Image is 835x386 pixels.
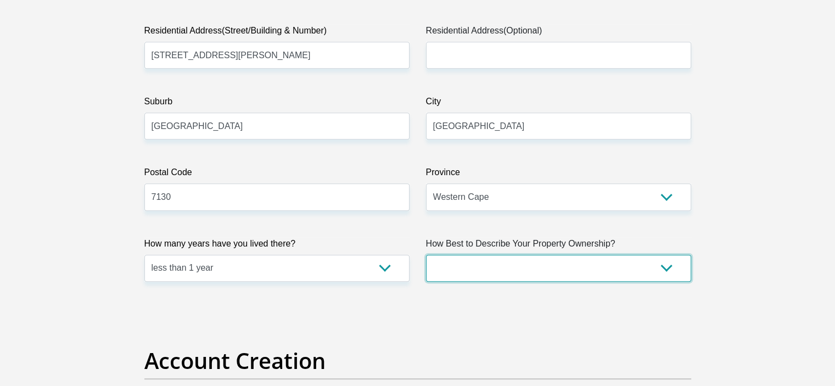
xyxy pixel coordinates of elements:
[144,183,410,210] input: Postal Code
[426,166,691,183] label: Province
[144,348,691,374] h2: Account Creation
[426,113,691,139] input: City
[144,237,410,255] label: How many years have you lived there?
[144,113,410,139] input: Suburb
[426,255,691,282] select: Please select a value
[426,183,691,210] select: Please Select a Province
[426,237,691,255] label: How Best to Describe Your Property Ownership?
[144,255,410,282] select: Please select a value
[426,95,691,113] label: City
[426,42,691,69] input: Address line 2 (Optional)
[144,24,410,42] label: Residential Address(Street/Building & Number)
[144,42,410,69] input: Valid residential address
[144,166,410,183] label: Postal Code
[426,24,691,42] label: Residential Address(Optional)
[144,95,410,113] label: Suburb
